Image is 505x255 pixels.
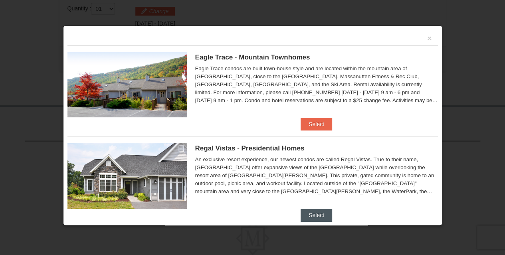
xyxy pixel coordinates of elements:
button: Select [301,209,332,221]
img: 19218983-1-9b289e55.jpg [67,52,187,117]
span: Regal Vistas - Presidential Homes [195,144,305,152]
div: An exclusive resort experience, our newest condos are called Regal Vistas. True to their name, [G... [195,156,438,196]
button: × [427,34,432,42]
span: Eagle Trace - Mountain Townhomes [195,53,310,61]
div: Eagle Trace condos are built town-house style and are located within the mountain area of [GEOGRA... [195,65,438,105]
img: 19218991-1-902409a9.jpg [67,143,187,208]
button: Select [301,118,332,130]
